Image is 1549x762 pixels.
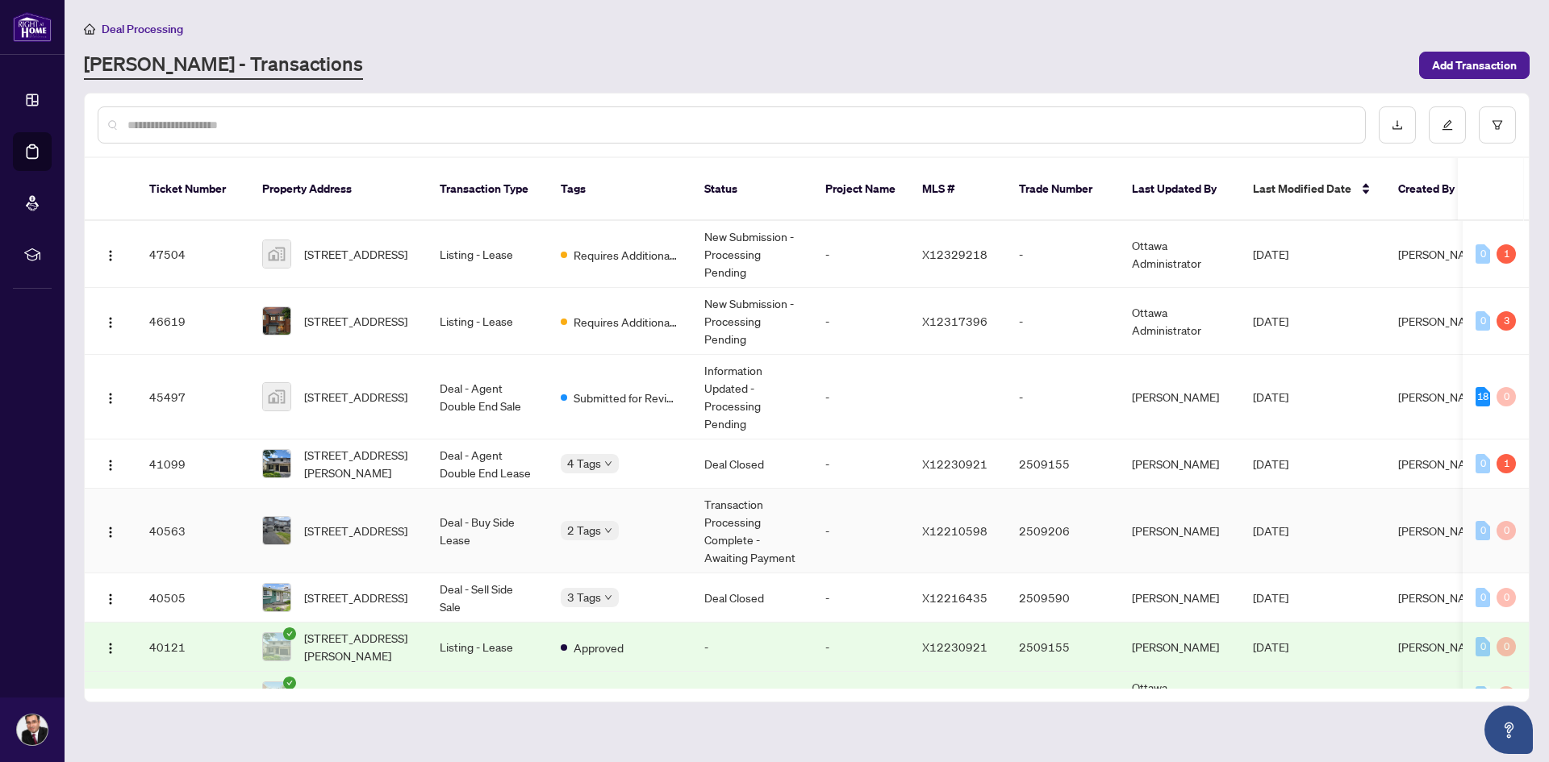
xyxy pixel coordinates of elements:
[1379,106,1416,144] button: download
[427,158,548,221] th: Transaction Type
[1253,523,1288,538] span: [DATE]
[1398,590,1485,605] span: [PERSON_NAME]
[98,585,123,610] button: Logo
[427,288,548,355] td: Listing - Lease
[136,623,249,672] td: 40121
[136,439,249,489] td: 41099
[812,573,909,623] td: -
[574,389,678,406] span: Submitted for Review
[567,588,601,606] span: 3 Tags
[1253,180,1351,198] span: Last Modified Date
[691,439,812,489] td: Deal Closed
[574,246,678,264] span: Requires Additional Docs
[102,22,183,36] span: Deal Processing
[1253,639,1288,654] span: [DATE]
[1385,158,1482,221] th: Created By
[98,518,123,543] button: Logo
[304,589,407,606] span: [STREET_ADDRESS]
[136,489,249,573] td: 40563
[922,247,987,261] span: X12329218
[574,313,678,331] span: Requires Additional Docs
[1484,706,1533,754] button: Open asap
[812,672,909,721] td: -
[691,355,812,439] td: Information Updated - Processing Pending
[812,489,909,573] td: -
[84,23,95,35] span: home
[427,573,548,623] td: Deal - Sell Side Sale
[249,158,427,221] th: Property Address
[263,307,290,335] img: thumbnail-img
[1006,573,1119,623] td: 2509590
[136,672,249,721] td: 39380
[1497,521,1516,540] div: 0
[1497,588,1516,607] div: 0
[691,489,812,573] td: Transaction Processing Complete - Awaiting Payment
[1398,523,1485,538] span: [PERSON_NAME]
[1119,573,1240,623] td: [PERSON_NAME]
[812,288,909,355] td: -
[1119,439,1240,489] td: [PERSON_NAME]
[1006,489,1119,573] td: 2509206
[1253,389,1288,404] span: [DATE]
[691,221,812,288] td: New Submission - Processing Pending
[136,355,249,439] td: 45497
[263,383,290,410] img: thumbnail-img
[691,672,812,721] td: -
[263,633,290,660] img: thumbnail-img
[1429,106,1466,144] button: edit
[263,240,290,268] img: thumbnail-img
[1398,247,1485,261] span: [PERSON_NAME]
[812,158,909,221] th: Project Name
[283,627,296,640] span: check-circle
[1119,672,1240,721] td: Ottawa Administrator
[1119,623,1240,672] td: [PERSON_NAME]
[1497,311,1516,331] div: 3
[1476,454,1490,473] div: 0
[304,245,407,263] span: [STREET_ADDRESS]
[1253,247,1288,261] span: [DATE]
[1119,489,1240,573] td: [PERSON_NAME]
[1476,244,1490,264] div: 0
[1476,588,1490,607] div: 0
[104,392,117,405] img: Logo
[98,308,123,334] button: Logo
[304,629,414,664] span: [STREET_ADDRESS][PERSON_NAME]
[427,489,548,573] td: Deal - Buy Side Lease
[1419,52,1530,79] button: Add Transaction
[1006,355,1119,439] td: -
[263,517,290,544] img: thumbnail-img
[604,593,612,602] span: down
[812,439,909,489] td: -
[1497,686,1516,706] div: 0
[574,688,624,706] span: Approved
[263,450,290,477] img: thumbnail-img
[263,584,290,611] img: thumbnail-img
[98,384,123,410] button: Logo
[567,454,601,473] span: 4 Tags
[1492,119,1503,131] span: filter
[1006,221,1119,288] td: -
[1497,387,1516,406] div: 0
[922,639,987,654] span: X12230921
[1119,158,1240,221] th: Last Updated By
[1006,623,1119,672] td: 2509155
[304,687,407,705] span: [STREET_ADDRESS]
[1442,119,1453,131] span: edit
[136,158,249,221] th: Ticket Number
[1398,456,1485,471] span: [PERSON_NAME]
[604,527,612,535] span: down
[136,573,249,623] td: 40505
[104,316,117,329] img: Logo
[1006,158,1119,221] th: Trade Number
[691,573,812,623] td: Deal Closed
[98,241,123,267] button: Logo
[1398,314,1485,328] span: [PERSON_NAME]
[304,522,407,539] span: [STREET_ADDRESS]
[604,460,612,468] span: down
[1119,288,1240,355] td: Ottawa Administrator
[1476,637,1490,656] div: 0
[1006,672,1119,721] td: -
[427,439,548,489] td: Deal - Agent Double End Lease
[567,521,601,539] span: 2 Tags
[1253,314,1288,328] span: [DATE]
